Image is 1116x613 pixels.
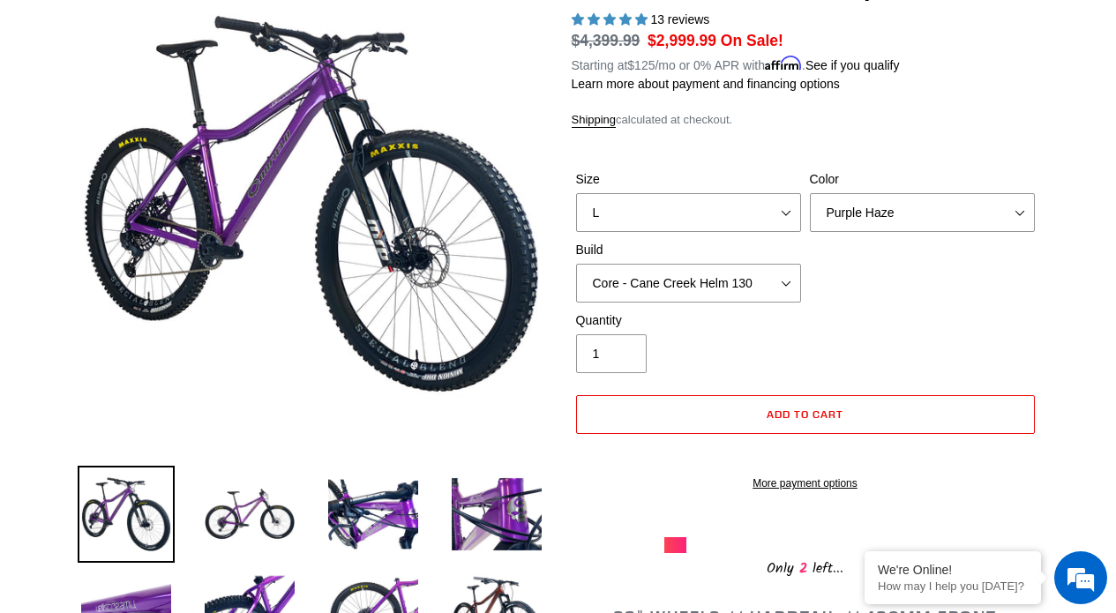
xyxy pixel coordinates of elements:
div: Navigation go back [19,97,46,123]
p: How may I help you today? [878,579,1028,593]
span: We're online! [102,191,243,369]
img: Load image into Gallery viewer, YELLI SCREAMY - Complete Bike [201,466,298,563]
img: Load image into Gallery viewer, YELLI SCREAMY - Complete Bike [448,466,545,563]
a: Shipping [572,113,617,128]
button: Add to cart [576,395,1035,434]
span: On Sale! [721,29,783,52]
span: $125 [627,58,655,72]
div: calculated at checkout. [572,111,1039,129]
a: More payment options [576,475,1035,491]
img: d_696896380_company_1647369064580_696896380 [56,88,101,132]
label: Quantity [576,311,801,330]
div: We're Online! [878,563,1028,577]
label: Color [810,170,1035,189]
span: 5.00 stars [572,12,651,26]
a: Learn more about payment and financing options [572,77,840,91]
span: Affirm [765,56,802,71]
div: Minimize live chat window [289,9,332,51]
span: 2 [794,557,813,579]
a: See if you qualify - Learn more about Affirm Financing (opens in modal) [805,58,900,72]
div: Only left... [664,553,947,580]
s: $4,399.99 [572,32,640,49]
div: Chat with us now [118,99,323,122]
span: $2,999.99 [648,32,716,49]
span: 13 reviews [650,12,709,26]
img: Load image into Gallery viewer, YELLI SCREAMY - Complete Bike [325,466,422,563]
img: Load image into Gallery viewer, YELLI SCREAMY - Complete Bike [78,466,175,563]
label: Size [576,170,801,189]
span: Add to cart [767,407,843,421]
p: Starting at /mo or 0% APR with . [572,52,900,75]
label: Build [576,241,801,259]
textarea: Type your message and hit 'Enter' [9,418,336,480]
